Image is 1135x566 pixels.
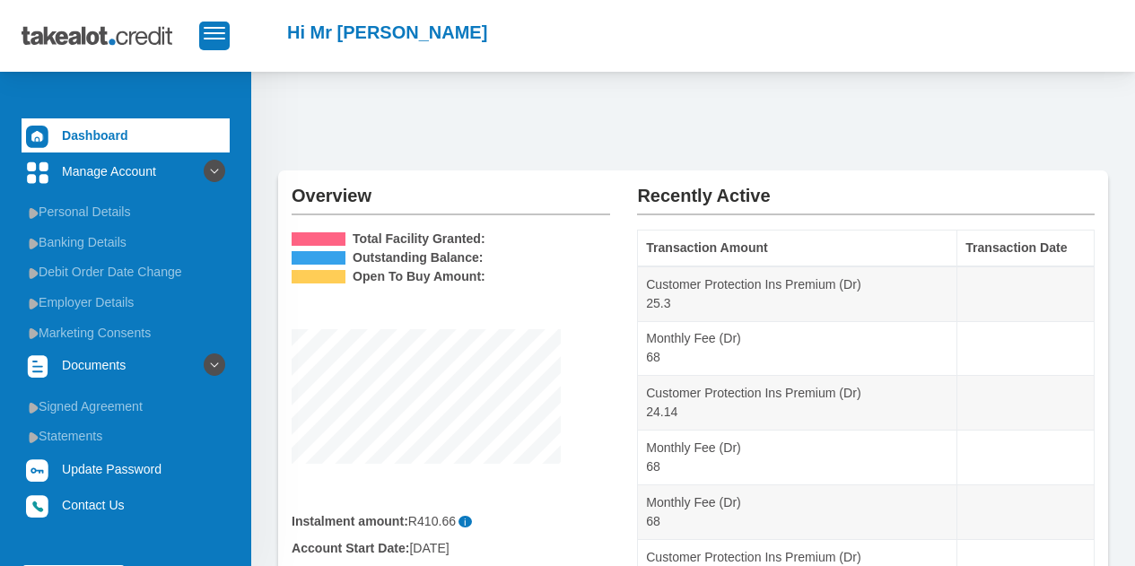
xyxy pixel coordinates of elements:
[29,327,39,339] img: menu arrow
[292,512,610,531] div: R410.66
[353,267,485,286] b: Open To Buy Amount:
[638,431,957,485] td: Monthly Fee (Dr) 68
[353,230,485,248] b: Total Facility Granted:
[22,13,199,58] img: takealot_credit_logo.svg
[638,231,957,266] th: Transaction Amount
[29,207,39,219] img: menu arrow
[29,431,39,443] img: menu arrow
[29,402,39,414] img: menu arrow
[22,118,230,152] a: Dashboard
[292,170,610,206] h2: Overview
[29,238,39,249] img: menu arrow
[287,22,487,43] h2: Hi Mr [PERSON_NAME]
[292,514,408,528] b: Instalment amount:
[22,392,230,421] a: Signed Agreement
[22,348,230,382] a: Documents
[957,231,1095,266] th: Transaction Date
[22,228,230,257] a: Banking Details
[638,266,957,321] td: Customer Protection Ins Premium (Dr) 25.3
[29,267,39,279] img: menu arrow
[22,452,230,486] a: Update Password
[637,170,1095,206] h2: Recently Active
[22,422,230,450] a: Statements
[22,318,230,347] a: Marketing Consents
[353,248,484,267] b: Outstanding Balance:
[292,541,409,555] b: Account Start Date:
[638,376,957,431] td: Customer Protection Ins Premium (Dr) 24.14
[22,257,230,286] a: Debit Order Date Change
[278,539,624,558] div: [DATE]
[458,516,472,527] span: Please note that the instalment amount provided does not include the monthly fee, which will be i...
[638,484,957,539] td: Monthly Fee (Dr) 68
[22,488,230,522] a: Contact Us
[22,197,230,226] a: Personal Details
[29,298,39,309] img: menu arrow
[638,321,957,376] td: Monthly Fee (Dr) 68
[22,154,230,188] a: Manage Account
[22,288,230,317] a: Employer Details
